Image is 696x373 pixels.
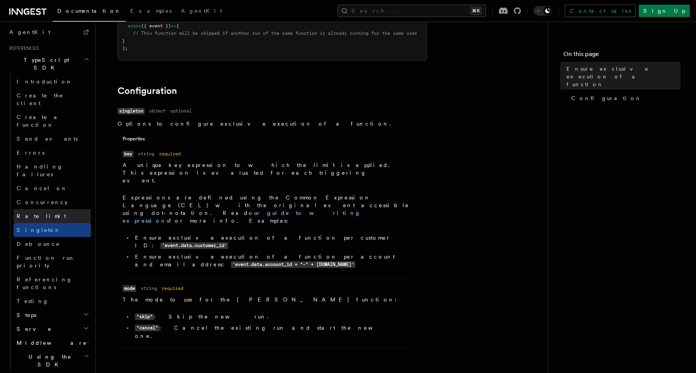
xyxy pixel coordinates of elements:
[14,339,87,347] span: Middleware
[231,261,355,268] code: 'event.data.account_id + "-" + [DOMAIN_NAME]'
[133,31,417,36] span: // This function will be skipped if another run of the same function is already running for the s...
[566,65,681,88] span: Ensure exclusive execution of a function
[123,285,136,292] code: mode
[639,5,690,17] a: Sign Up
[563,49,681,62] h4: On this page
[17,241,60,247] span: Debounce
[14,209,91,223] a: Rate limit
[130,8,172,14] span: Examples
[181,8,222,14] span: AgentKit
[171,23,176,29] span: =>
[135,313,154,320] code: "skip"
[14,325,52,333] span: Serve
[133,324,409,340] li: : Cancel the existing run and start the new one.
[17,78,72,85] span: Introduction
[14,273,91,294] a: Referencing functions
[141,285,157,291] dd: string
[122,38,125,44] span: }
[14,311,36,319] span: Steps
[9,29,50,35] span: AgentKit
[6,56,84,72] span: TypeScript SDK
[14,251,91,273] a: Function run priority
[6,45,39,51] span: References
[14,132,91,146] a: Send events
[57,8,121,14] span: Documentation
[123,151,133,157] code: key
[118,108,145,114] code: singleton
[133,234,409,250] li: Ensure exclusive execution of a function per customer ID:
[14,160,91,181] a: Handling failures
[170,108,192,114] dd: optional
[14,223,91,237] a: Singleton
[14,237,91,251] a: Debounce
[17,136,78,142] span: Send events
[149,108,165,114] dd: object
[123,296,409,303] p: The mode to use for the [PERSON_NAME] function:
[14,195,91,209] a: Concurrency
[138,151,154,157] dd: string
[14,75,91,89] a: Introduction
[176,2,227,21] a: AgentKit
[17,199,68,205] span: Concurrency
[133,253,409,269] li: Ensure exclusive execution of a function per account and email address:
[14,181,91,195] a: Cancel on
[159,151,181,157] dd: required
[123,194,409,225] p: Expressions are defined using the Common Expression Language (CEL) with the original event access...
[53,2,126,22] a: Documentation
[17,298,49,304] span: Testing
[17,114,63,128] span: Create a function
[17,150,44,156] span: Errors
[17,185,67,191] span: Cancel on
[14,350,91,371] button: Using the SDK
[17,227,61,233] span: Singleton
[14,89,91,110] a: Create the client
[126,2,176,21] a: Examples
[6,25,91,39] a: AgentKit
[571,94,641,102] span: Configuration
[563,62,681,91] a: Ensure exclusive execution of a function
[17,164,63,177] span: Handling failures
[122,46,128,51] span: );
[14,322,91,336] button: Serve
[141,23,171,29] span: ({ event })
[14,308,91,322] button: Steps
[17,255,75,269] span: Function run priority
[176,23,179,29] span: {
[534,6,552,15] button: Toggle dark mode
[14,353,84,368] span: Using the SDK
[17,213,66,219] span: Rate limit
[123,161,409,184] p: A unique key expression to which the limit is applied. This expression is evaluated for each trig...
[17,92,63,106] span: Create the client
[14,146,91,160] a: Errors
[123,210,361,224] a: our guide to writing expressions
[6,75,91,371] div: TypeScript SDK
[565,5,636,17] a: Contact sales
[568,91,681,105] a: Configuration
[338,5,486,17] button: Search...⌘K
[162,285,183,291] dd: required
[14,294,91,308] a: Testing
[471,7,481,15] kbd: ⌘K
[14,110,91,132] a: Create a function
[128,23,141,29] span: async
[14,336,91,350] button: Middleware
[17,276,72,290] span: Referencing functions
[6,53,91,75] button: TypeScript SDK
[118,136,414,145] div: Properties
[118,85,177,96] a: Configuration
[118,120,415,128] p: Options to configure exclusive execution of a function.
[160,242,228,249] code: 'event.data.customer_id'
[133,313,409,321] li: : Skip the new run.
[135,325,159,331] code: "cancel"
